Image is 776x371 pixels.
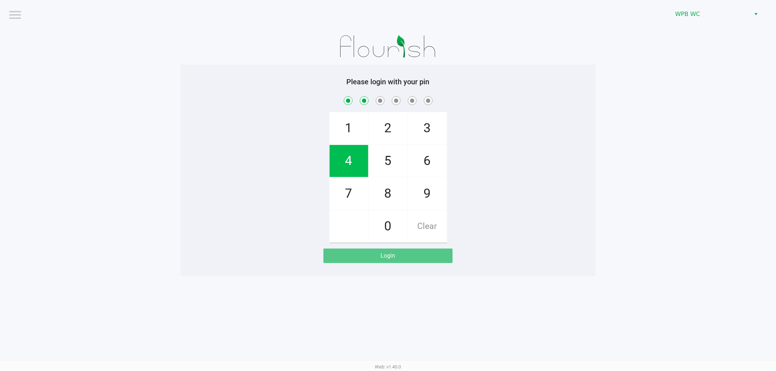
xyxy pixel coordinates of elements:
[330,112,368,144] span: 1
[369,210,407,242] span: 0
[330,178,368,210] span: 7
[369,178,407,210] span: 8
[675,10,746,19] span: WPB WC
[408,112,447,144] span: 3
[330,145,368,177] span: 4
[186,77,590,86] h5: Please login with your pin
[369,145,407,177] span: 5
[751,8,761,21] button: Select
[375,364,401,370] span: Web: v1.40.0
[369,112,407,144] span: 2
[408,178,447,210] span: 9
[408,210,447,242] span: Clear
[408,145,447,177] span: 6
